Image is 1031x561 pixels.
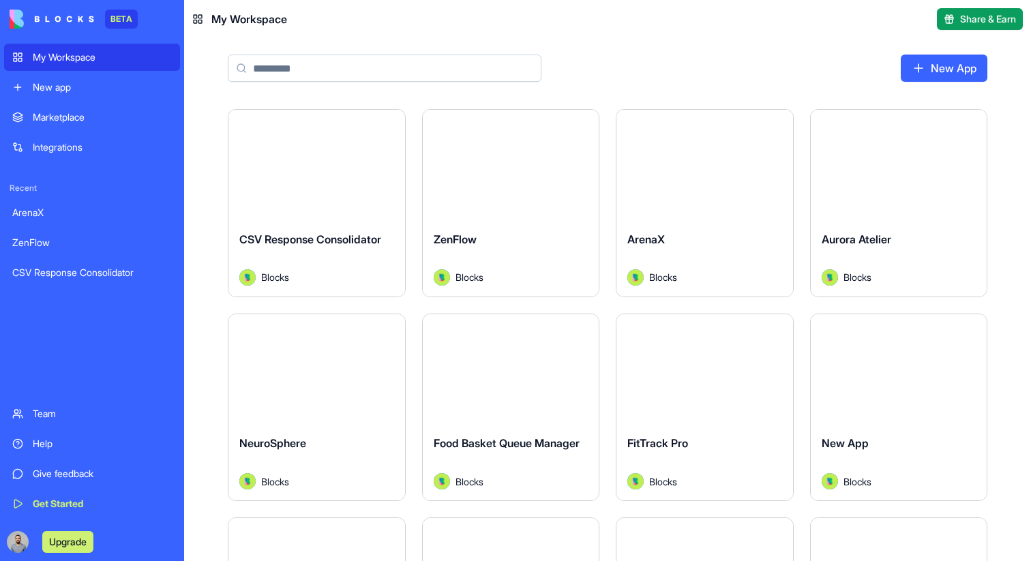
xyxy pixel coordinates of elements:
[422,109,600,297] a: ZenFlowAvatarBlocks
[4,74,180,101] a: New app
[33,497,172,511] div: Get Started
[105,10,138,29] div: BETA
[12,266,172,279] div: CSV Response Consolidator
[12,206,172,219] div: ArenaX
[33,437,172,451] div: Help
[843,270,871,284] span: Blocks
[4,430,180,457] a: Help
[843,474,871,489] span: Blocks
[455,270,483,284] span: Blocks
[228,109,406,297] a: CSV Response ConsolidatorAvatarBlocks
[239,232,381,246] span: CSV Response Consolidator
[810,109,988,297] a: Aurora AtelierAvatarBlocks
[4,44,180,71] a: My Workspace
[239,269,256,286] img: Avatar
[33,110,172,124] div: Marketplace
[616,314,794,502] a: FitTrack ProAvatarBlocks
[33,140,172,154] div: Integrations
[33,407,172,421] div: Team
[42,534,93,548] a: Upgrade
[211,11,287,27] span: My Workspace
[4,229,180,256] a: ZenFlow
[627,232,665,246] span: ArenaX
[434,232,477,246] span: ZenFlow
[822,473,838,489] img: Avatar
[434,436,580,450] span: Food Basket Queue Manager
[422,314,600,502] a: Food Basket Queue ManagerAvatarBlocks
[7,531,29,553] img: image_123650291_bsq8ao.jpg
[616,109,794,297] a: ArenaXAvatarBlocks
[239,436,306,450] span: NeuroSphere
[228,314,406,502] a: NeuroSphereAvatarBlocks
[4,199,180,226] a: ArenaX
[4,490,180,517] a: Get Started
[822,436,869,450] span: New App
[261,270,289,284] span: Blocks
[627,473,644,489] img: Avatar
[4,104,180,131] a: Marketplace
[627,269,644,286] img: Avatar
[10,10,138,29] a: BETA
[10,10,94,29] img: logo
[33,50,172,64] div: My Workspace
[33,80,172,94] div: New app
[822,232,891,246] span: Aurora Atelier
[937,8,1023,30] button: Share & Earn
[960,12,1016,26] span: Share & Earn
[822,269,838,286] img: Avatar
[4,259,180,286] a: CSV Response Consolidator
[12,236,172,249] div: ZenFlow
[434,473,450,489] img: Avatar
[649,474,677,489] span: Blocks
[649,270,677,284] span: Blocks
[42,531,93,553] button: Upgrade
[261,474,289,489] span: Blocks
[901,55,987,82] a: New App
[810,314,988,502] a: New AppAvatarBlocks
[627,436,688,450] span: FitTrack Pro
[4,134,180,161] a: Integrations
[434,269,450,286] img: Avatar
[4,183,180,194] span: Recent
[455,474,483,489] span: Blocks
[239,473,256,489] img: Avatar
[4,400,180,427] a: Team
[33,467,172,481] div: Give feedback
[4,460,180,487] a: Give feedback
